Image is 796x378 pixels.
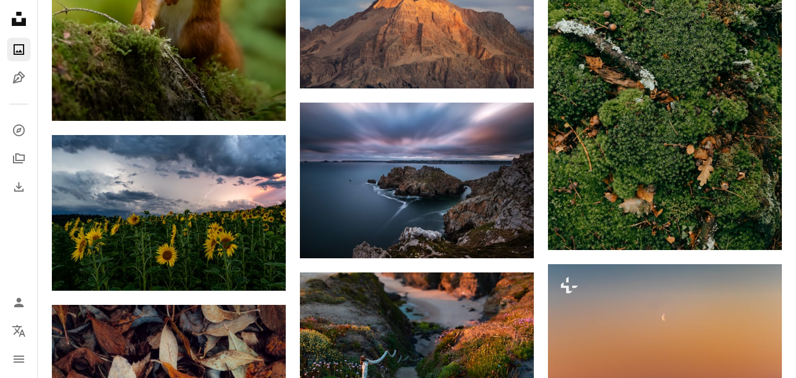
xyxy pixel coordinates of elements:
[7,7,31,33] a: หน้าแรก — Unsplash
[7,175,31,199] a: ประวัติการดาวน์โหลด
[300,344,534,354] a: ทางเดินทรายที่มีต้นไม้ดอกไม้นำไปสู่ชายหาด
[7,319,31,343] button: ภาษา
[300,103,534,258] img: ทัศนียภาพมหาสมุทรอันน่าทึ่งพร้อมชายฝั่งหินยามพลบค่ำ
[7,38,31,61] a: ภาพถ่าย
[7,347,31,371] button: เมนู
[7,66,31,90] a: ภาพประกอบ
[52,135,286,291] img: ทุ่งดอกทานตะวันใต้ท้องฟ้าสีครามสดใส
[52,208,286,218] a: ทุ่งดอกทานตะวันใต้ท้องฟ้าสีครามสดใส
[7,147,31,170] a: คอลเลกชัน
[7,291,31,314] a: เข้าสู่ระบบ / สมัครสมาชิก
[7,119,31,142] a: สำรวจ
[300,11,534,21] a: ยอดเขาที่แดดส่องถึงภายใต้เมฆหมอกอันน่าทึ่งในยามรุ่งอรุณ
[300,175,534,185] a: ทัศนียภาพมหาสมุทรอันน่าทึ่งพร้อมชายฝั่งหินยามพลบค่ำ
[548,337,782,347] a: พระจันทร์เสี้ยวบนท้องฟ้ายามพลบค่ำหลากสีเหนือขุนเขา
[548,69,782,80] a: มอสสีเขียวและใบไม้ร่วงในฤดูใบไม้ร่วงบนพื้นป่า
